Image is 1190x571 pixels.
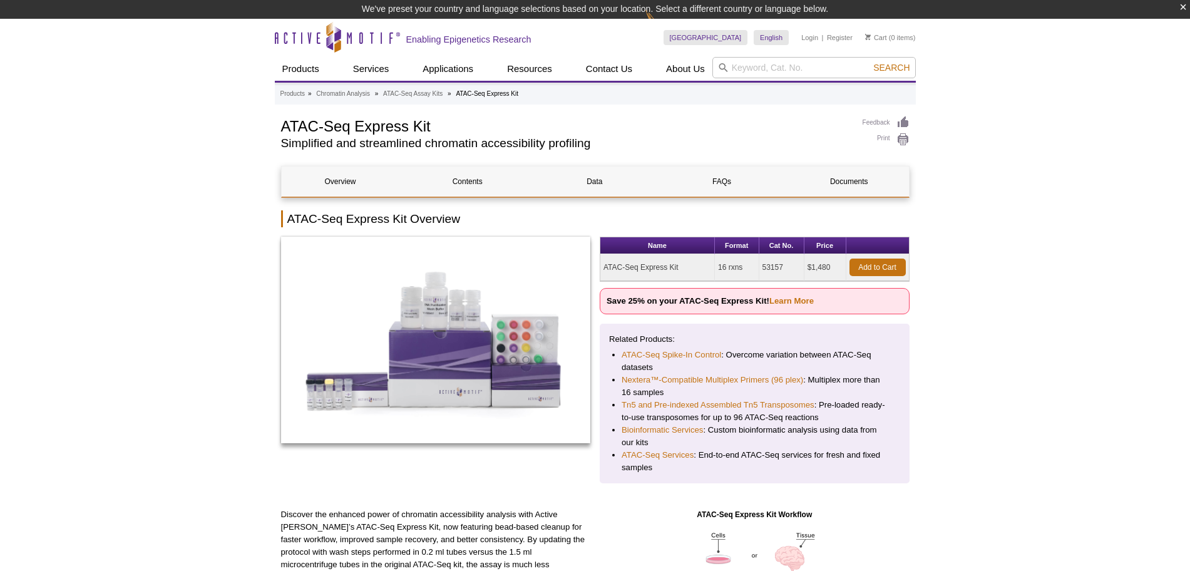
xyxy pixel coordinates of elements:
[622,349,721,361] a: ATAC-Seq Spike-In Control
[865,34,871,40] img: Your Cart
[281,237,591,443] img: ATAC-Seq Express Kit
[600,254,715,281] td: ATAC-Seq Express Kit
[663,167,781,197] a: FAQs
[622,349,888,374] li: : Overcome variation between ATAC-Seq datasets
[281,210,910,227] h2: ATAC-Seq Express Kit Overview
[383,88,443,100] a: ATAC-Seq Assay Kits
[308,90,312,97] li: »
[622,374,888,399] li: : Multiplex more than 16 samples
[456,90,518,97] li: ATAC-Seq Express Kit
[664,30,748,45] a: [GEOGRAPHIC_DATA]
[863,133,910,147] a: Print
[448,90,451,97] li: »
[375,90,379,97] li: »
[645,9,679,39] img: Change Here
[622,424,703,436] a: Bioinformatic Services
[275,57,327,81] a: Products
[865,30,916,45] li: (0 items)
[622,399,888,424] li: : Pre-loaded ready-to-use transposomes for up to 96 ATAC-Seq reactions
[849,259,906,276] a: Add to Cart
[759,237,804,254] th: Cat No.
[863,116,910,130] a: Feedback
[600,237,715,254] th: Name
[715,237,759,254] th: Format
[759,254,804,281] td: 53157
[316,88,370,100] a: Chromatin Analysis
[578,57,640,81] a: Contact Us
[822,30,824,45] li: |
[659,57,712,81] a: About Us
[406,34,531,45] h2: Enabling Epigenetics Research
[609,333,900,346] p: Related Products:
[715,254,759,281] td: 16 rxns
[754,30,789,45] a: English
[622,399,814,411] a: Tn5 and Pre-indexed Assembled Tn5 Transposomes
[622,449,694,461] a: ATAC-Seq Services
[769,296,814,306] a: Learn More
[622,449,888,474] li: : End-to-end ATAC-Seq services for fresh and fixed samples
[790,167,908,197] a: Documents
[607,296,814,306] strong: Save 25% on your ATAC-Seq Express Kit!
[622,374,803,386] a: Nextera™-Compatible Multiplex Primers (96 plex)
[801,33,818,42] a: Login
[827,33,853,42] a: Register
[536,167,654,197] a: Data
[697,510,812,519] strong: ATAC-Seq Express Kit Workflow
[869,62,913,73] button: Search
[415,57,481,81] a: Applications
[873,63,910,73] span: Search
[282,167,399,197] a: Overview
[409,167,526,197] a: Contents
[804,254,846,281] td: $1,480
[500,57,560,81] a: Resources
[712,57,916,78] input: Keyword, Cat. No.
[804,237,846,254] th: Price
[622,424,888,449] li: : Custom bioinformatic analysis using data from our kits
[281,138,850,149] h2: Simplified and streamlined chromatin accessibility profiling
[280,88,305,100] a: Products
[346,57,397,81] a: Services
[281,116,850,135] h1: ATAC-Seq Express Kit
[865,33,887,42] a: Cart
